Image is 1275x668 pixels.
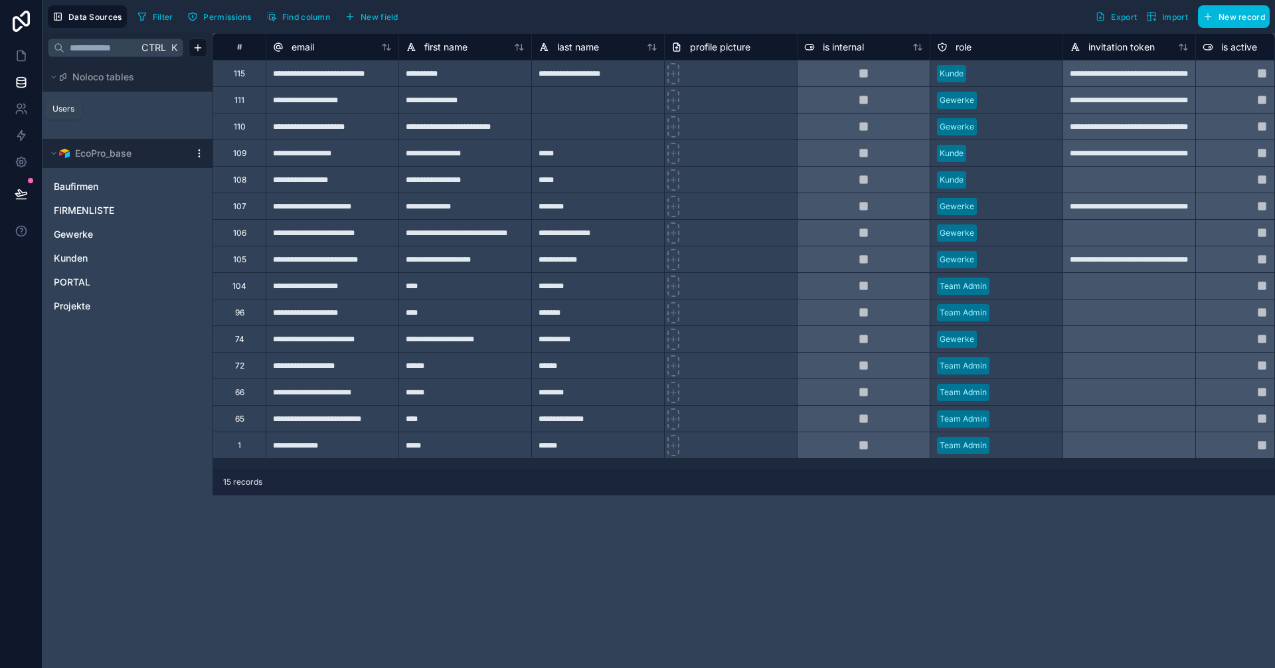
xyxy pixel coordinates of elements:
div: 115 [234,68,245,79]
span: first name [424,41,467,54]
button: Permissions [183,7,256,27]
div: Projekte [48,295,207,317]
span: Find column [282,12,330,22]
div: Kunde [940,68,964,80]
div: PORTAL [48,272,207,293]
span: PORTAL [54,276,90,289]
div: 74 [235,334,244,345]
div: Gewerke [940,333,974,345]
span: is active [1221,41,1257,54]
div: 65 [235,414,244,424]
span: Gewerke [54,228,93,241]
span: Kunden [54,252,88,265]
a: PORTAL [54,276,175,289]
div: Gewerke [940,201,974,212]
div: Gewerke [940,94,974,106]
span: EcoPro_base [75,147,131,160]
span: Permissions [203,12,251,22]
button: Data Sources [48,5,127,28]
div: 105 [233,254,246,265]
span: Data Sources [68,12,122,22]
div: # [223,42,256,52]
div: 110 [234,122,246,132]
div: Team Admin [940,307,987,319]
span: New field [361,12,398,22]
a: Permissions [183,7,261,27]
div: Team Admin [940,386,987,398]
span: is internal [823,41,864,54]
div: Kunde [940,174,964,186]
div: Kunde [940,147,964,159]
span: FIRMENLISTE [54,204,114,217]
div: 109 [233,148,246,159]
span: last name [557,41,599,54]
button: Filter [132,7,178,27]
span: Import [1162,12,1188,22]
div: Team Admin [940,280,987,292]
div: 104 [232,281,246,292]
div: 108 [233,175,246,185]
div: Gewerke [940,121,974,133]
div: User [48,100,207,121]
span: email [292,41,314,54]
button: Export [1090,5,1142,28]
a: Gewerke [54,228,175,241]
button: New record [1198,5,1270,28]
button: New field [340,7,403,27]
div: Gewerke [48,224,207,245]
div: Baufirmen [48,176,207,197]
span: profile picture [690,41,750,54]
div: 106 [233,228,246,238]
div: Users [52,104,74,114]
div: 1 [238,440,241,451]
span: Projekte [54,299,90,313]
div: Gewerke [940,227,974,239]
span: Noloco tables [72,70,134,84]
button: Import [1142,5,1193,28]
div: 66 [235,387,244,398]
div: Kunden [48,248,207,269]
a: Baufirmen [54,180,175,193]
div: 111 [234,95,244,106]
div: Gewerke [940,254,974,266]
div: 107 [233,201,246,212]
span: Filter [153,12,173,22]
span: 15 records [223,477,262,487]
span: Export [1111,12,1137,22]
button: Find column [262,7,335,27]
span: Ctrl [140,39,167,56]
span: Baufirmen [54,180,98,193]
a: FIRMENLISTE [54,204,175,217]
div: Team Admin [940,360,987,372]
span: role [956,41,972,54]
div: FIRMENLISTE [48,200,207,221]
div: Team Admin [940,413,987,425]
span: New record [1219,12,1265,22]
a: Projekte [54,299,175,313]
div: 72 [235,361,244,371]
img: Airtable Logo [59,148,70,159]
span: K [169,43,179,52]
a: User [54,104,161,117]
button: Noloco tables [48,68,199,86]
a: New record [1193,5,1270,28]
button: Airtable LogoEcoPro_base [48,144,189,163]
a: Kunden [54,252,175,265]
div: 96 [235,307,244,318]
div: Team Admin [940,440,987,452]
span: invitation token [1088,41,1155,54]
